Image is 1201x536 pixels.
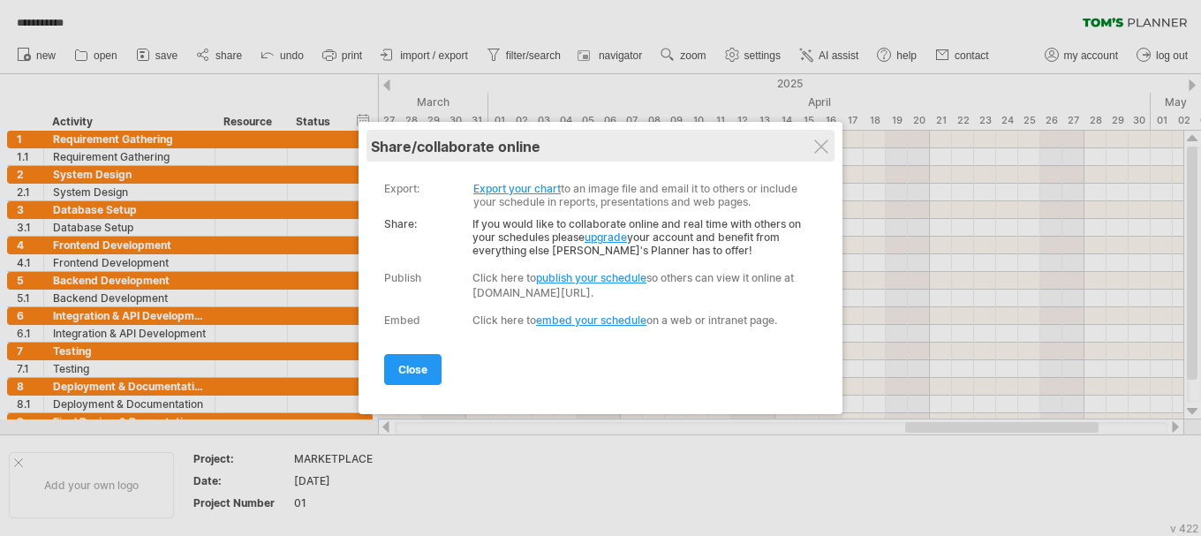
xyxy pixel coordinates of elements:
[398,363,427,376] span: close
[585,230,627,244] a: upgrade
[472,270,809,300] div: Click here to so others can view it online at [DOMAIN_NAME][URL].
[384,208,809,257] div: If you would like to collaborate online and real time with others on your schedules please your a...
[473,182,561,195] a: Export your chart
[384,217,417,230] strong: Share:
[384,271,421,284] div: Publish
[536,313,646,327] a: embed your schedule
[371,138,830,155] div: share/collaborate online
[384,313,420,327] div: Embed
[472,313,809,327] div: Click here to on a web or intranet page.
[384,182,419,195] div: export:
[384,354,442,385] a: close
[384,169,809,208] div: to an image file and email it to others or include your schedule in reports, presentations and we...
[536,271,646,284] a: publish your schedule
